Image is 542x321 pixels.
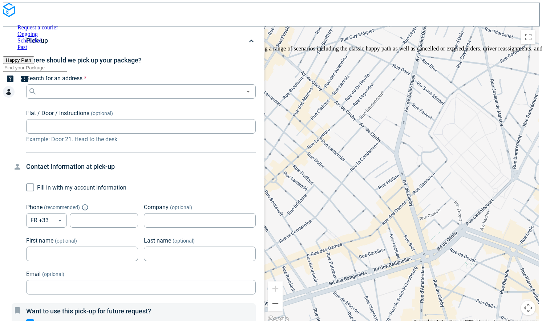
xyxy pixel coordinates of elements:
span: Phone [26,204,43,211]
a: Request a courier [17,24,58,31]
a: Ongoing [17,31,38,37]
img: Logo [3,3,15,17]
span: (optional) [55,238,77,244]
button: Zoom out [268,296,283,311]
div: FR +33 [26,213,67,228]
span: Company [144,204,169,211]
button: Happy Path [3,56,34,64]
a: Past [17,44,27,50]
span: Email [26,271,41,277]
span: Last name [144,237,171,244]
span: Want to use this pick-up for future request? [26,307,151,315]
span: Flat / Door / Instructions [26,110,89,117]
span: ( recommended ) [44,204,80,210]
span: (optional) [42,271,64,277]
span: (optional) [170,204,192,210]
button: Map camera controls [521,301,535,315]
a: Scheduled [17,37,42,44]
img: Client [3,86,15,98]
span: (optional) [91,110,113,116]
button: Explain "Recommended" [83,205,87,210]
span: Fill in with my account information [37,184,126,191]
p: Example: Door 21. Head to the desk [26,135,256,144]
button: Zoom in [268,281,283,296]
span: First name [26,237,53,244]
input: Find your Package [3,64,67,72]
span: (optional) [173,238,195,244]
span: Happy Path [6,57,31,63]
h4: Contact information at pick-up [26,162,256,172]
